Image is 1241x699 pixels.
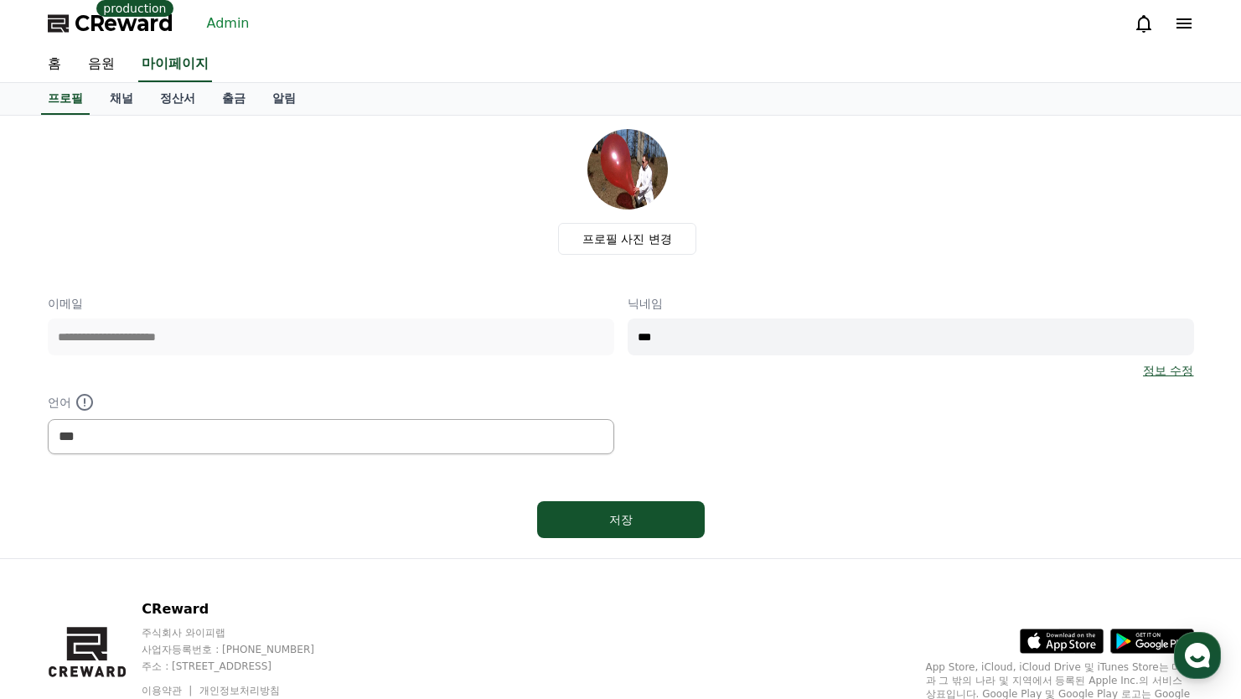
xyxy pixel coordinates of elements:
[587,129,668,210] img: profile_image
[48,392,614,412] p: 언어
[147,83,209,115] a: 정산서
[558,223,696,255] label: 프로필 사진 변경
[138,47,212,82] a: 마이페이지
[199,685,280,696] a: 개인정보처리방침
[142,660,436,673] p: 주소 : [STREET_ADDRESS]
[75,47,128,82] a: 음원
[259,83,309,115] a: 알림
[48,10,173,37] a: CReward
[142,643,436,656] p: 사업자등록번호 : [PHONE_NUMBER]
[1143,362,1193,379] a: 정보 수정
[142,599,436,619] p: CReward
[96,83,147,115] a: 채널
[142,685,194,696] a: 이용약관
[142,626,436,639] p: 주식회사 와이피랩
[75,10,173,37] span: CReward
[48,295,614,312] p: 이메일
[571,511,671,528] div: 저장
[41,83,90,115] a: 프로필
[200,10,256,37] a: Admin
[34,47,75,82] a: 홈
[537,501,705,538] button: 저장
[628,295,1194,312] p: 닉네임
[209,83,259,115] a: 출금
